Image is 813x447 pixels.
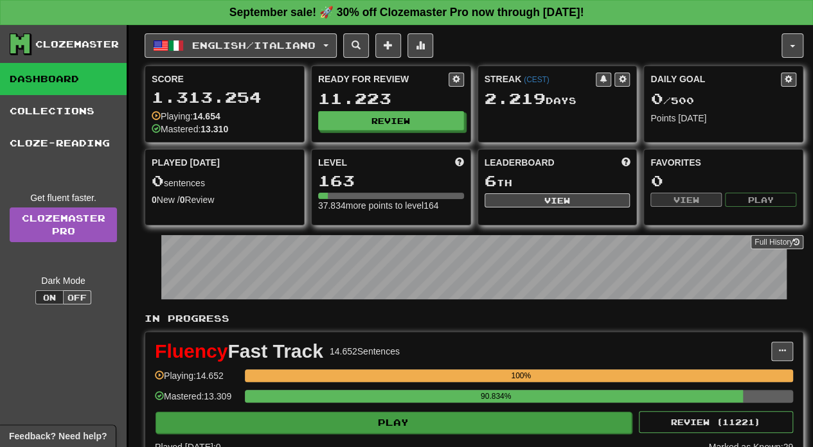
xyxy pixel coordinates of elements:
[152,110,220,123] div: Playing:
[180,195,185,205] strong: 0
[318,91,464,107] div: 11.223
[145,312,803,325] p: In Progress
[725,193,796,207] button: Play
[152,193,298,206] div: New / Review
[650,112,796,125] div: Points [DATE]
[621,156,630,169] span: This week in points, UTC
[639,411,793,433] button: Review (11221)
[152,89,298,105] div: 1.313.254
[192,40,316,51] span: English / Italiano
[485,89,546,107] span: 2.219
[10,274,117,287] div: Dark Mode
[152,173,298,189] div: sentences
[330,345,400,358] div: 14.652 Sentences
[63,290,91,304] button: Off
[524,75,549,84] a: (CEST)
[152,73,298,85] div: Score
[751,235,803,249] button: Full History
[152,156,220,169] span: Played [DATE]
[249,369,793,382] div: 100%
[375,33,401,58] button: Add sentence to collection
[35,290,64,304] button: On
[485,193,630,207] button: View
[485,156,555,169] span: Leaderboard
[145,33,337,58] button: English/Italiano
[455,156,464,169] span: Score more points to level up
[9,430,107,443] span: Open feedback widget
[229,6,584,19] strong: September sale! 🚀 30% off Clozemaster Pro now through [DATE]!
[155,390,238,411] div: Mastered: 13.309
[155,369,238,390] div: Playing: 14.652
[318,156,347,169] span: Level
[35,38,119,51] div: Clozemaster
[485,73,596,85] div: Streak
[10,191,117,204] div: Get fluent faster.
[318,73,449,85] div: Ready for Review
[10,207,117,242] a: ClozemasterPro
[152,123,228,136] div: Mastered:
[249,390,743,403] div: 90.834%
[155,342,323,361] div: Fast Track
[201,124,228,134] strong: 13.310
[407,33,433,58] button: More stats
[318,173,464,189] div: 163
[343,33,369,58] button: Search sentences
[650,173,796,189] div: 0
[650,89,663,107] span: 0
[152,171,164,189] span: 0
[155,340,228,362] wdautohl-customtag: Fluency
[650,193,722,207] button: View
[650,156,796,169] div: Favorites
[152,195,157,205] strong: 0
[193,111,220,121] strong: 14.654
[485,171,497,189] span: 6
[156,412,632,434] button: Play
[650,73,781,87] div: Daily Goal
[485,173,630,189] div: th
[485,91,630,107] div: Day s
[318,111,464,130] button: Review
[318,199,464,212] div: 37.834 more points to level 164
[650,95,693,106] span: / 500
